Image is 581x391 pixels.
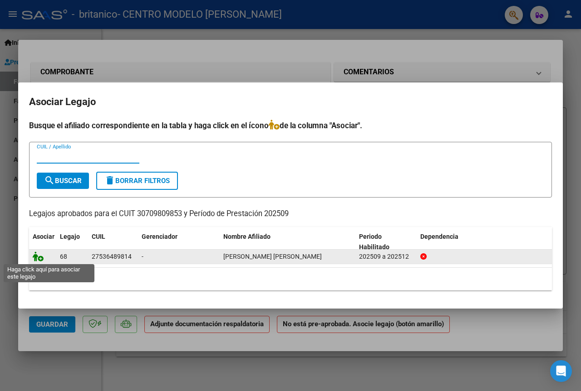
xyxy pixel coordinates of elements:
span: - [142,253,143,260]
datatable-header-cell: Legajo [56,227,88,257]
span: Nombre Afiliado [223,233,271,240]
datatable-header-cell: Nombre Afiliado [220,227,355,257]
p: Legajos aprobados para el CUIT 30709809853 y Período de Prestación 202509 [29,208,552,220]
span: CUIL [92,233,105,240]
button: Borrar Filtros [96,172,178,190]
span: Dependencia [420,233,458,240]
span: 68 [60,253,67,260]
span: Periodo Habilitado [359,233,389,251]
div: 1 registros [29,268,552,290]
mat-icon: search [44,175,55,186]
datatable-header-cell: CUIL [88,227,138,257]
datatable-header-cell: Dependencia [417,227,552,257]
button: Buscar [37,173,89,189]
datatable-header-cell: Asociar [29,227,56,257]
span: Legajo [60,233,80,240]
span: Borrar Filtros [104,177,170,185]
span: Gerenciador [142,233,177,240]
datatable-header-cell: Periodo Habilitado [355,227,417,257]
div: Open Intercom Messenger [550,360,572,382]
div: 202509 a 202512 [359,251,413,262]
div: 27536489814 [92,251,132,262]
h2: Asociar Legajo [29,93,552,111]
span: Buscar [44,177,82,185]
datatable-header-cell: Gerenciador [138,227,220,257]
h4: Busque el afiliado correspondiente en la tabla y haga click en el ícono de la columna "Asociar". [29,120,552,131]
span: PARODI ZOE FRANCESCA [223,253,322,260]
span: Asociar [33,233,54,240]
mat-icon: delete [104,175,115,186]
